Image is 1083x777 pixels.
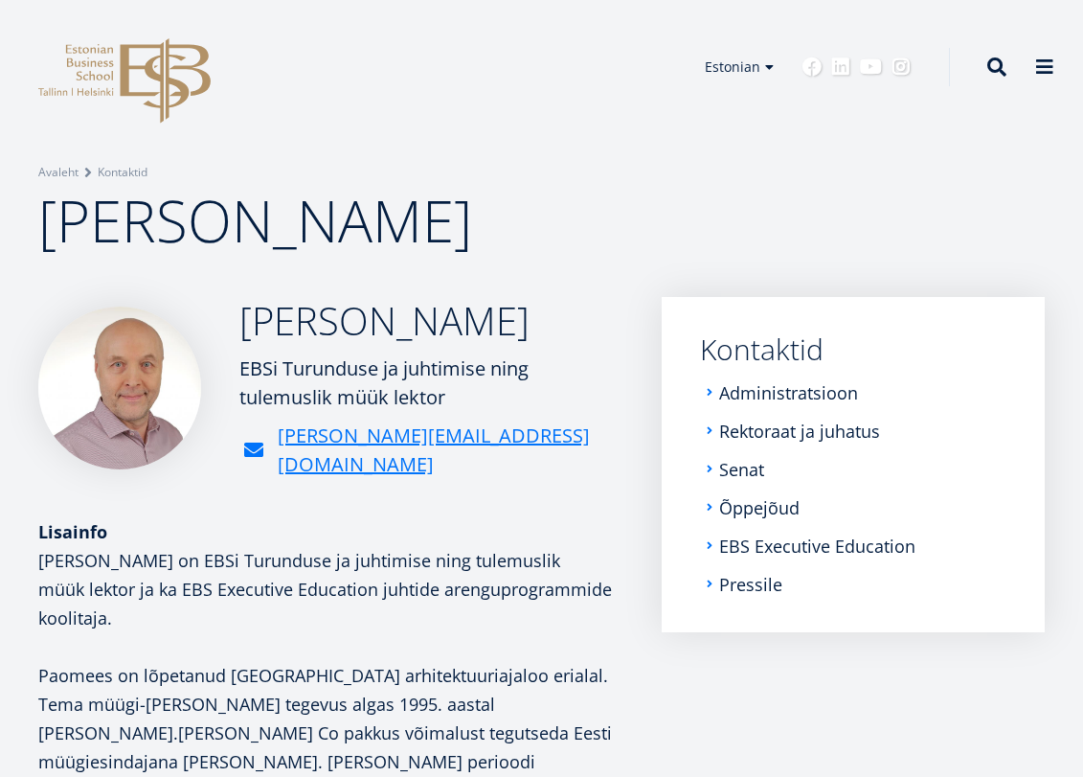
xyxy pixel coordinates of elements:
a: Facebook [802,57,822,77]
a: Avaleht [38,163,79,182]
div: Lisainfo [38,517,623,546]
a: Kontaktid [98,163,147,182]
p: [PERSON_NAME] on EBSi Turunduse ja juhtimise ning tulemuslik müük lektor ja ka EBS Executive Educ... [38,546,623,632]
a: Kontaktid [700,335,1006,364]
a: Rektoraat ja juhatus [719,422,880,441]
h2: [PERSON_NAME] [239,297,623,345]
a: EBS Executive Education [719,537,915,556]
a: Administratsioon [719,383,858,402]
div: EBSi Turunduse ja juhtimise ning tulemuslik müük lektor [239,354,623,412]
a: Pressile [719,575,782,594]
a: Õppejõud [719,498,800,517]
img: Guido Paomees [38,307,201,469]
a: Instagram [891,57,911,77]
a: [PERSON_NAME][EMAIL_ADDRESS][DOMAIN_NAME] [278,422,623,479]
span: [PERSON_NAME] [38,181,472,260]
a: Youtube [860,57,882,77]
a: Linkedin [831,57,850,77]
a: Senat [719,460,764,479]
